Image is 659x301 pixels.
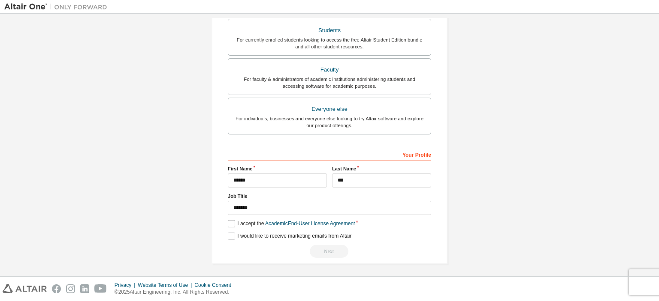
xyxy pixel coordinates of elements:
img: altair_logo.svg [3,284,47,293]
img: facebook.svg [52,284,61,293]
img: instagram.svg [66,284,75,293]
label: I accept the [228,220,355,227]
div: Everyone else [233,103,426,115]
div: Website Terms of Use [138,282,194,289]
img: youtube.svg [94,284,107,293]
label: First Name [228,165,327,172]
div: Faculty [233,64,426,76]
div: For faculty & administrators of academic institutions administering students and accessing softwa... [233,76,426,89]
div: Read and acccept EULA to continue [228,245,431,258]
label: I would like to receive marketing emails from Altair [228,232,351,240]
div: Privacy [115,282,138,289]
label: Last Name [332,165,431,172]
label: Job Title [228,193,431,200]
p: © 2025 Altair Engineering, Inc. All Rights Reserved. [115,289,236,296]
div: Students [233,24,426,36]
img: Altair One [4,3,112,11]
div: Cookie Consent [194,282,236,289]
div: For currently enrolled students looking to access the free Altair Student Edition bundle and all ... [233,36,426,50]
div: For individuals, businesses and everyone else looking to try Altair software and explore our prod... [233,115,426,129]
div: Your Profile [228,147,431,161]
img: linkedin.svg [80,284,89,293]
a: Academic End-User License Agreement [265,221,355,226]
